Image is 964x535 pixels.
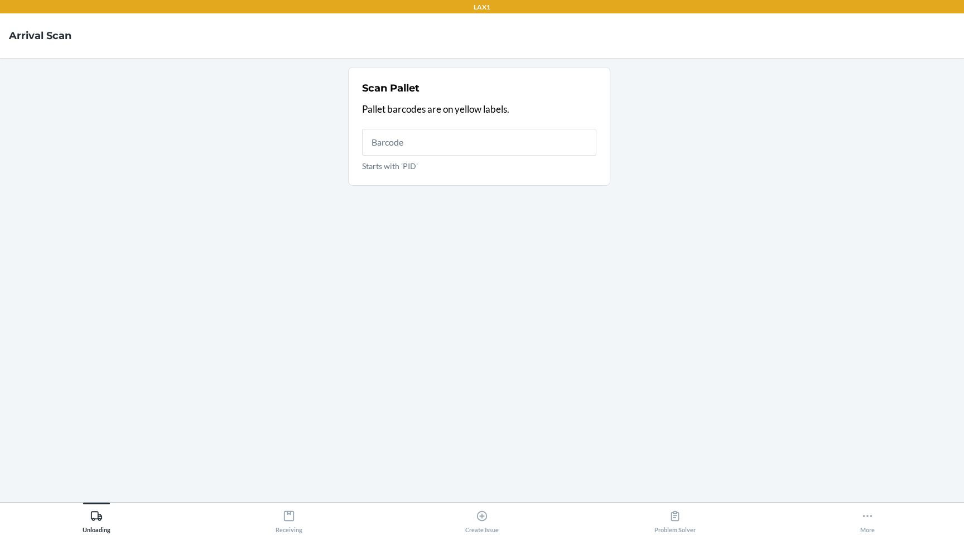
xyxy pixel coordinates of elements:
div: Problem Solver [654,505,696,533]
h2: Scan Pallet [362,81,420,95]
div: More [860,505,875,533]
button: Problem Solver [579,503,772,533]
p: Pallet barcodes are on yellow labels. [362,102,596,117]
div: Create Issue [465,505,499,533]
button: Create Issue [385,503,579,533]
div: Unloading [83,505,110,533]
button: More [771,503,964,533]
p: Starts with 'PID' [362,160,596,172]
p: LAX1 [474,2,490,12]
h4: Arrival Scan [9,28,71,43]
div: Receiving [276,505,302,533]
input: Starts with 'PID' [362,129,596,156]
button: Receiving [193,503,386,533]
